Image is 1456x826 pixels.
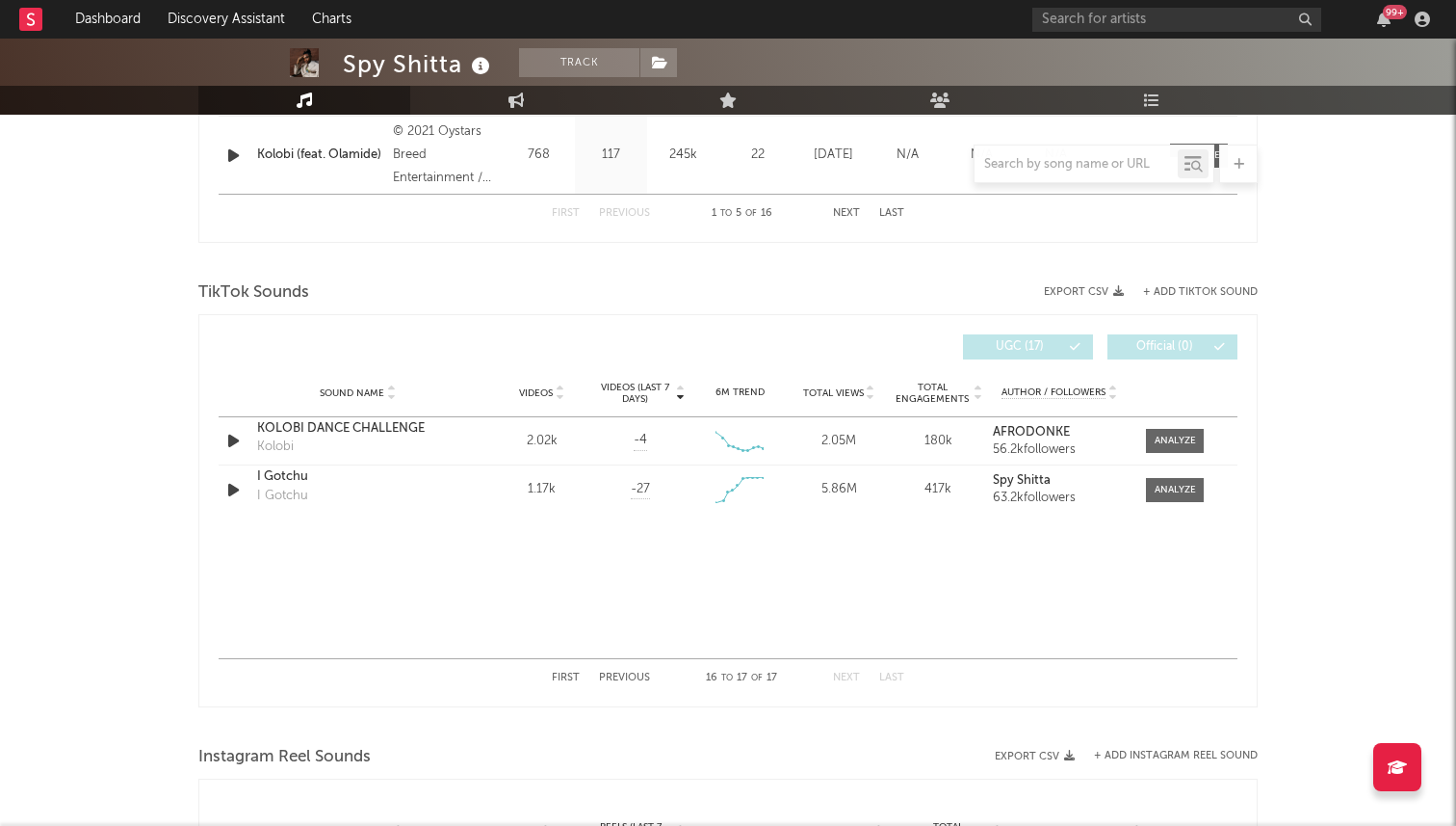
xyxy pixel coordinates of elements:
div: 1.17k [497,480,586,499]
button: Next [833,208,860,219]
div: 63.2k followers [993,492,1127,505]
span: of [751,674,763,682]
button: First [552,673,580,683]
button: Export CSV [995,751,1075,762]
button: Next [833,673,860,683]
a: KOLOBI DANCE CHALLENGE [257,419,458,439]
span: -4 [634,431,647,450]
div: 417k [894,480,983,499]
button: Track [519,48,639,77]
span: Videos (last 7 days) [596,382,674,405]
span: to [720,209,732,218]
span: Instagram Reel Sounds [198,746,371,769]
div: 180k [894,432,983,451]
button: First [552,208,580,219]
div: 56.2k followers [993,443,1127,457]
button: + Add TikTok Sound [1124,287,1258,298]
input: Search for artists [1032,8,1321,32]
div: 1 5 16 [689,202,794,226]
div: 16 17 17 [689,667,794,690]
button: Official(0) [1107,334,1237,360]
input: Search by song name or URL [975,157,1178,173]
strong: Spy Shitta [993,474,1051,487]
span: Videos [519,387,553,399]
span: of [745,209,757,218]
span: Author / Followers [1001,386,1105,399]
button: Last [879,673,904,683]
button: Previous [599,673,650,683]
div: 5.86M [794,480,884,499]
span: Total Views [803,387,864,399]
button: UGC(17) [963,334,1093,360]
span: Total Engagements [894,382,972,405]
span: UGC ( 17 ) [975,341,1064,353]
div: Spy Shitta [343,48,495,80]
strong: AFRODONKE [993,426,1070,439]
div: 2.05M [794,432,884,451]
button: + Add TikTok Sound [1143,287,1258,298]
a: Spy Shitta [993,474,1127,488]
div: 6M Trend [695,386,785,400]
div: 2.02k [497,432,586,451]
div: Kolobi [257,438,294,457]
button: + Add Instagram Reel Sound [1094,751,1258,761]
span: Official ( 0 ) [1120,341,1209,353]
span: TikTok Sounds [198,281,309,305]
button: 99+ [1377,12,1391,27]
a: AFRODONKE [993,426,1127,440]
span: -27 [631,480,650,499]
span: to [721,674,733,682]
div: I Gotchu [257,487,308,506]
div: 99 + [1383,5,1407,19]
span: Sound Name [320,387,384,399]
div: + Add Instagram Reel Sound [1075,751,1258,761]
button: Previous [599,208,650,219]
div: © 2021 Oystars Breed Entertainment / Azuri [393,120,498,190]
a: I Gotchu [257,467,458,487]
button: Export CSV [1044,286,1124,298]
button: Last [879,208,904,219]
